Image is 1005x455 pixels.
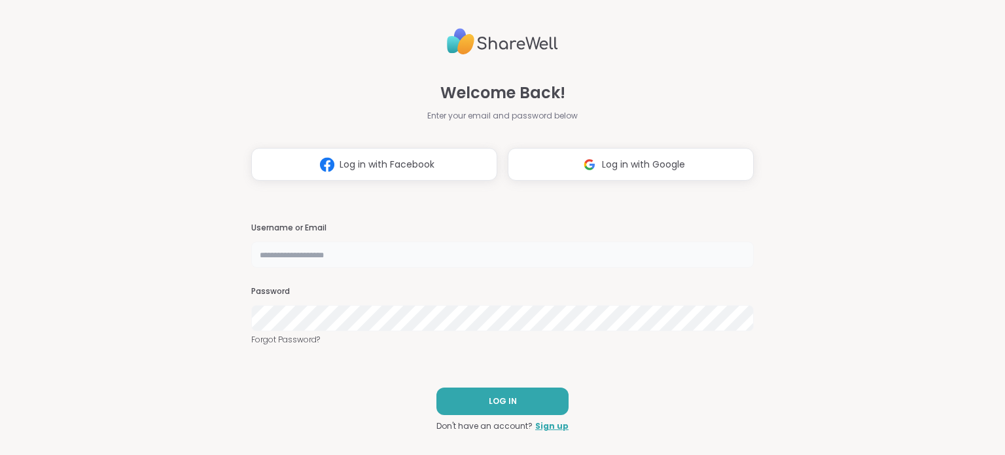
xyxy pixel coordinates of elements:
span: Welcome Back! [440,81,565,105]
img: ShareWell Logomark [577,153,602,177]
span: Enter your email and password below [427,110,578,122]
button: LOG IN [436,388,569,415]
span: Log in with Facebook [340,158,434,172]
h3: Username or Email [251,223,754,234]
button: Log in with Google [508,148,754,181]
a: Forgot Password? [251,334,754,346]
img: ShareWell Logomark [315,153,340,177]
span: Don't have an account? [436,420,533,432]
span: Log in with Google [602,158,685,172]
span: LOG IN [489,395,517,407]
button: Log in with Facebook [251,148,497,181]
h3: Password [251,286,754,297]
img: ShareWell Logo [447,23,558,60]
a: Sign up [535,420,569,432]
